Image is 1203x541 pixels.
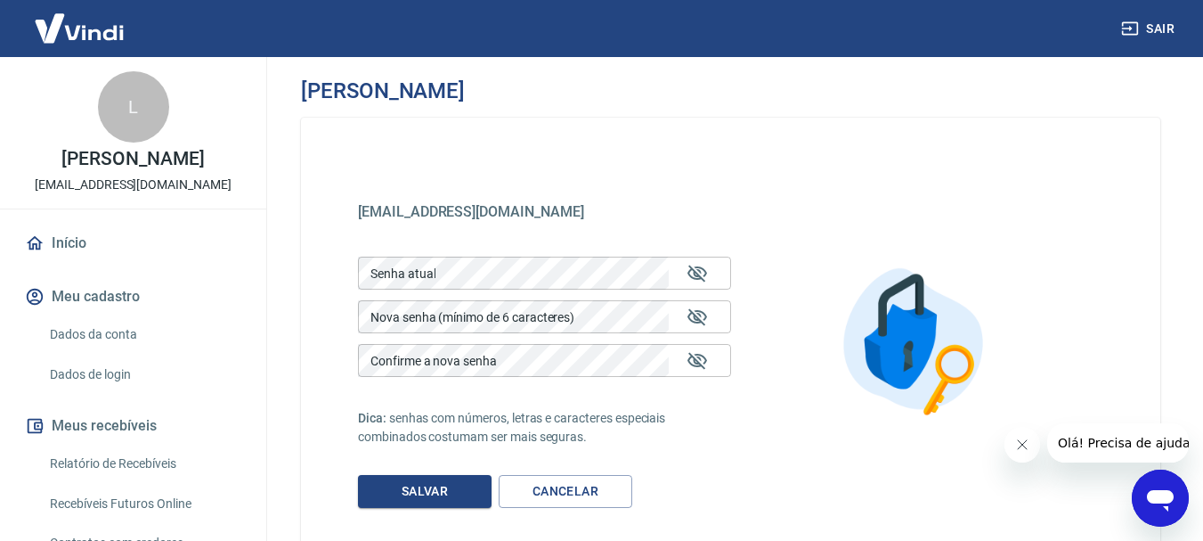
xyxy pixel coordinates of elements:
button: Salvar [358,475,492,508]
a: Recebíveis Futuros Online [43,486,245,522]
a: Início [21,224,245,263]
button: Meus recebíveis [21,406,245,446]
span: Dica: [358,411,389,425]
a: Relatório de Recebíveis [43,446,245,482]
img: Alterar senha [824,248,1010,434]
button: Meu cadastro [21,277,245,316]
button: Mostrar/esconder senha [676,296,719,339]
iframe: Botão para abrir a janela de mensagens [1132,470,1189,527]
button: Mostrar/esconder senha [676,252,719,295]
img: Vindi [21,1,137,55]
div: L [98,71,169,143]
a: Dados de login [43,357,245,393]
button: Sair [1118,12,1182,45]
h3: [PERSON_NAME] [301,78,465,103]
iframe: Mensagem da empresa [1047,423,1189,463]
iframe: Fechar mensagem [1004,427,1040,463]
span: [EMAIL_ADDRESS][DOMAIN_NAME] [358,203,584,220]
span: Olá! Precisa de ajuda? [11,12,150,27]
p: [EMAIL_ADDRESS][DOMAIN_NAME] [35,176,232,194]
a: Dados da conta [43,316,245,353]
p: [PERSON_NAME] [61,150,204,168]
p: senhas com números, letras e caracteres especiais combinados costumam ser mais seguras. [358,409,731,447]
a: Cancelar [499,475,632,508]
button: Mostrar/esconder senha [676,340,719,382]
